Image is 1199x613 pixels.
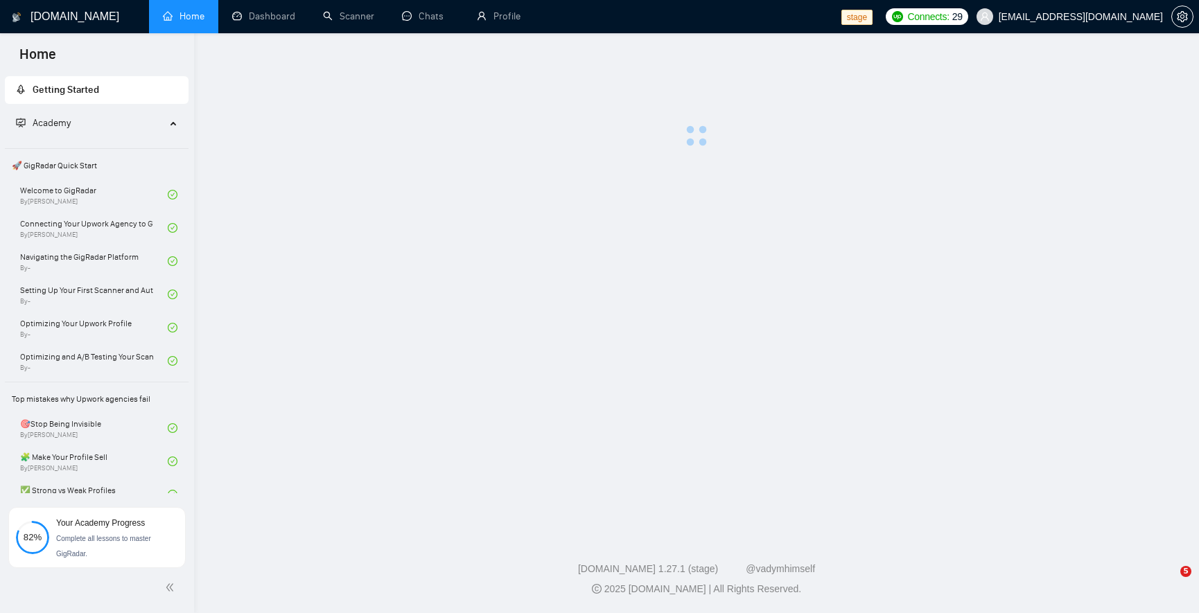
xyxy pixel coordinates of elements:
li: Getting Started [5,76,189,104]
a: Optimizing and A/B Testing Your Scanner for Better ResultsBy- [20,346,168,376]
span: Connects: [907,9,949,24]
button: setting [1171,6,1193,28]
span: 82% [16,533,49,542]
span: check-circle [168,323,177,332]
span: stage [841,10,873,25]
span: check-circle [168,190,177,199]
span: Top mistakes why Upwork agencies fail [6,385,187,413]
span: Academy [16,117,71,129]
span: Your Academy Progress [56,518,145,528]
span: 29 [952,9,963,24]
a: Optimizing Your Upwork ProfileBy- [20,312,168,343]
span: check-circle [168,490,177,499]
a: userProfile [477,10,520,22]
span: 🚀 GigRadar Quick Start [6,152,187,179]
div: 2025 [DOMAIN_NAME] | All Rights Reserved. [205,582,1188,596]
a: ✅ Strong vs Weak Profiles [20,479,168,510]
span: check-circle [168,456,177,466]
span: 5 [1180,566,1191,577]
span: setting [1172,11,1193,22]
span: fund-projection-screen [16,118,26,127]
span: Academy [33,117,71,129]
span: Complete all lessons to master GigRadar. [56,535,151,558]
a: homeHome [163,10,204,22]
span: user [980,12,990,21]
span: check-circle [168,423,177,433]
span: check-circle [168,256,177,266]
span: check-circle [168,290,177,299]
a: @vadymhimself [746,563,815,574]
span: copyright [592,584,602,594]
a: Connecting Your Upwork Agency to GigRadarBy[PERSON_NAME] [20,213,168,243]
span: check-circle [168,356,177,366]
a: [DOMAIN_NAME] 1.27.1 (stage) [578,563,718,574]
a: Navigating the GigRadar PlatformBy- [20,246,168,276]
span: check-circle [168,223,177,233]
a: setting [1171,11,1193,22]
a: dashboardDashboard [232,10,295,22]
a: searchScanner [323,10,374,22]
span: Getting Started [33,84,99,96]
img: logo [12,6,21,28]
a: 🧩 Make Your Profile SellBy[PERSON_NAME] [20,446,168,477]
span: Home [8,44,67,73]
a: 🎯Stop Being InvisibleBy[PERSON_NAME] [20,413,168,443]
span: rocket [16,85,26,94]
a: Setting Up Your First Scanner and Auto-BidderBy- [20,279,168,310]
iframe: Intercom live chat [1152,566,1185,599]
span: double-left [165,580,179,594]
a: Welcome to GigRadarBy[PERSON_NAME] [20,179,168,210]
a: messageChats [402,10,449,22]
img: upwork-logo.png [892,11,903,22]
